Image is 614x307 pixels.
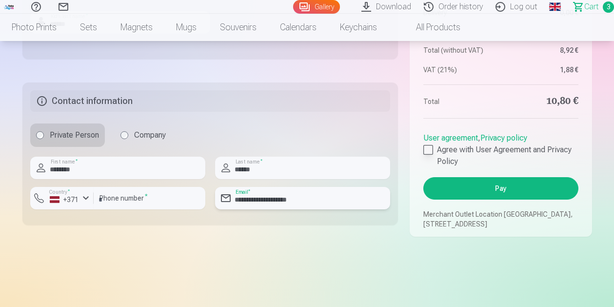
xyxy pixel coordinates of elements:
[389,14,472,41] a: All products
[4,4,15,10] img: /fa1
[423,65,496,75] dt: VAT (21%)
[603,1,614,13] span: 3
[423,133,478,143] a: User agreement
[115,123,172,147] label: Company
[68,14,109,41] a: Sets
[423,209,578,229] p: Merchant Outlet Location [GEOGRAPHIC_DATA], [STREET_ADDRESS]
[120,131,128,139] input: Company
[328,14,389,41] a: Keychains
[584,1,599,13] span: Сart
[30,123,105,147] label: Private Person
[423,45,496,55] dt: Total (without VAT)
[506,95,578,108] dd: 10,80 €
[36,131,44,139] input: Private Person
[164,14,208,41] a: Mugs
[423,128,578,167] div: ,
[30,187,94,209] button: Country*+371
[506,65,578,75] dd: 1,88 €
[208,14,268,41] a: Souvenirs
[480,133,527,143] a: Privacy policy
[423,144,578,167] label: Agree with User Agreement and Privacy Policy
[46,188,73,195] label: Country
[109,14,164,41] a: Magnets
[30,90,391,112] h5: Contact information
[50,195,79,205] div: +371
[268,14,328,41] a: Calendars
[506,45,578,55] dd: 8,92 €
[423,95,496,108] dt: Total
[423,177,578,200] button: Pay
